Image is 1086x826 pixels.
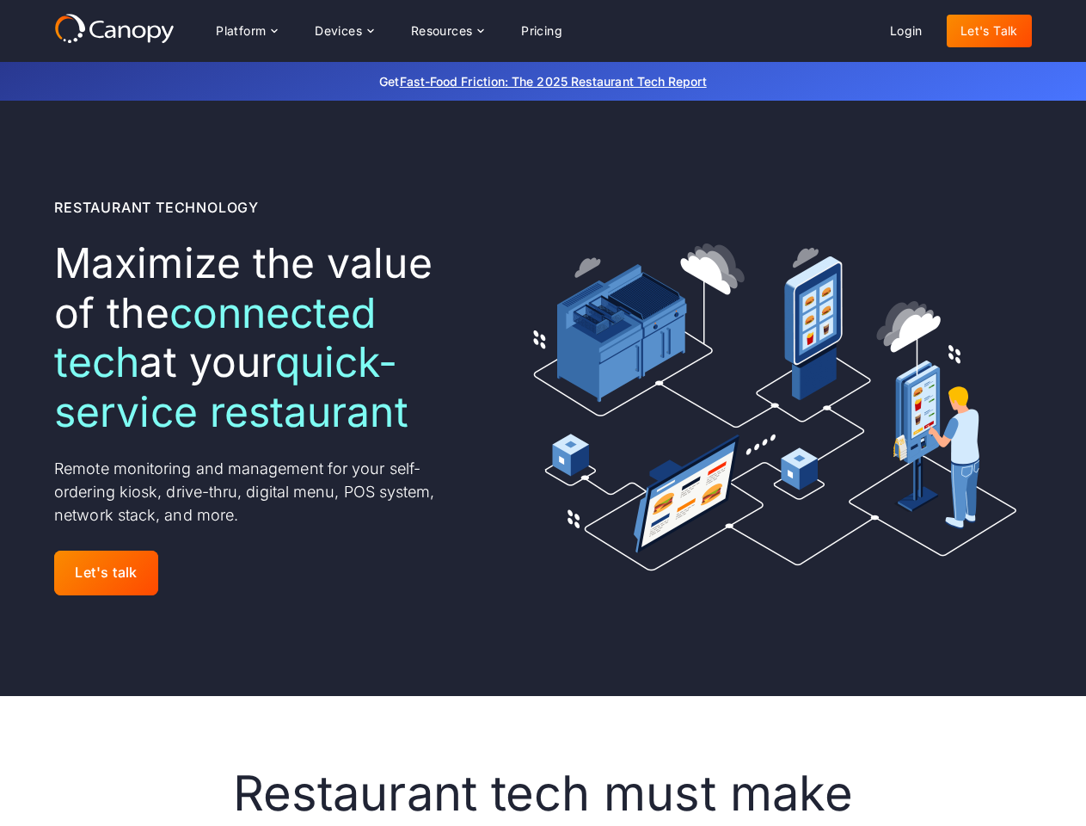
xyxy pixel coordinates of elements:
[400,74,707,89] a: Fast-Food Friction: The 2025 Restaurant Tech Report
[507,15,576,47] a: Pricing
[876,15,936,47] a: Login
[315,25,362,37] div: Devices
[202,14,291,48] div: Platform
[54,551,158,595] a: Let's talk
[122,72,965,90] p: Get
[947,15,1032,47] a: Let's Talk
[411,25,473,37] div: Resources
[54,336,408,437] em: quick-service restaurant
[301,14,387,48] div: Devices
[54,197,259,218] div: Restaurant Technology
[54,457,467,527] p: Remote monitoring and management for your self-ordering kiosk, drive-thru, digital menu, POS syst...
[54,287,376,388] em: connected tech
[216,25,266,37] div: Platform
[54,238,467,436] h1: Maximize the value of the at your
[75,564,138,581] div: Let's talk
[397,14,497,48] div: Resources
